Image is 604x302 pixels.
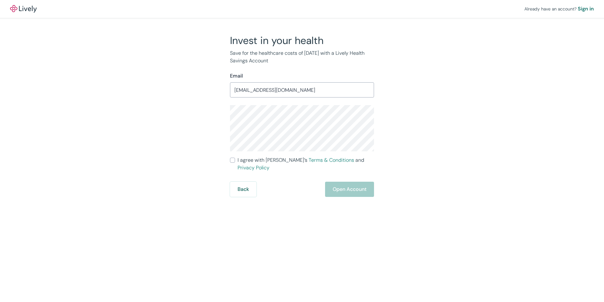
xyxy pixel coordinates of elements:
[238,164,269,171] a: Privacy Policy
[230,72,243,80] label: Email
[230,49,374,65] p: Save for the healthcare costs of [DATE] with a Lively Health Savings Account
[238,156,374,172] span: I agree with [PERSON_NAME]’s and
[524,5,594,13] div: Already have an account?
[230,34,374,47] h2: Invest in your health
[10,5,37,13] img: Lively
[10,5,37,13] a: LivelyLively
[309,157,354,163] a: Terms & Conditions
[578,5,594,13] a: Sign in
[230,182,257,197] button: Back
